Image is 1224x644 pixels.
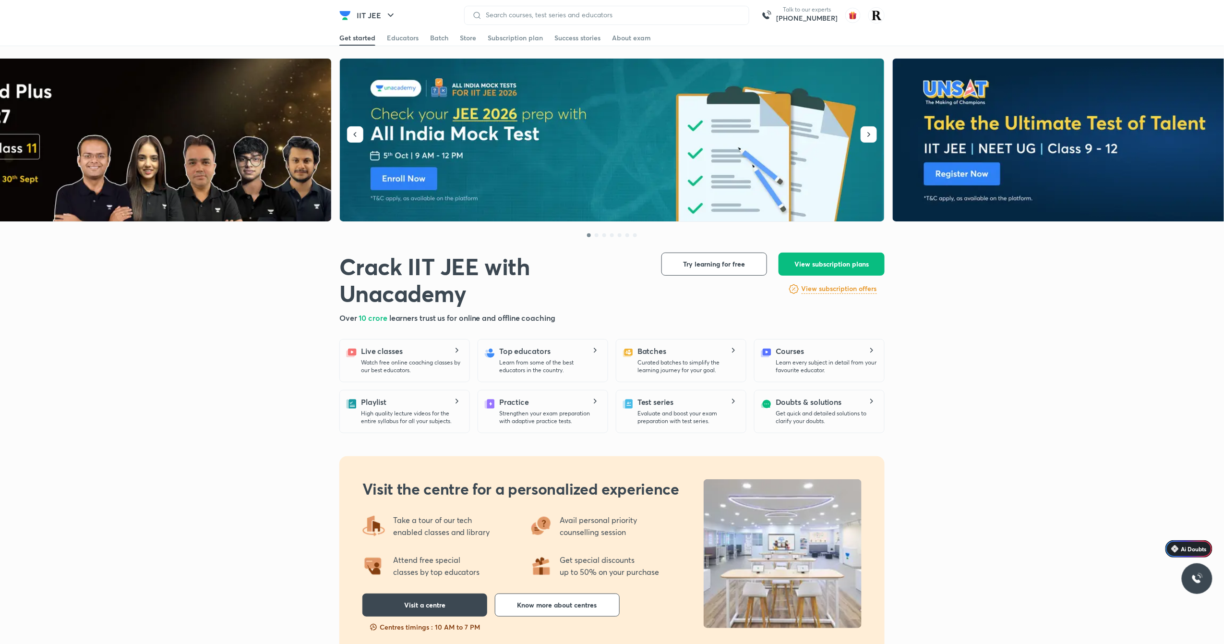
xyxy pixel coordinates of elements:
[393,514,490,538] p: Take a tour of our tech enabled classes and library
[1181,545,1207,553] span: Ai Doubts
[529,554,552,577] img: offering1.png
[637,359,738,374] p: Curated batches to simplify the learning journey for your goal.
[393,554,480,578] p: Attend free special classes by top educators
[661,253,767,276] button: Try learning for free
[362,479,679,498] h2: Visit the centre for a personalized experience
[637,396,673,408] h5: Test series
[460,33,476,43] div: Store
[794,259,869,269] span: View subscription plans
[684,259,745,269] span: Try learning for free
[802,284,877,294] h6: View subscription offers
[1165,540,1212,558] a: Ai Doubts
[704,479,862,628] img: uncentre_LP_b041622b0f.jpg
[499,396,529,408] h5: Practice
[387,33,419,43] div: Educators
[359,313,389,323] span: 10 crore
[361,359,462,374] p: Watch free online coaching classes by our best educators.
[776,396,842,408] h5: Doubts & solutions
[779,253,885,276] button: View subscription plans
[612,30,651,46] a: About exam
[499,359,600,374] p: Learn from some of the best educators in the country.
[369,622,378,632] img: slots-fillng-fast
[1191,573,1203,584] img: ttu
[554,33,600,43] div: Success stories
[776,410,876,425] p: Get quick and detailed solutions to clarify your doubts.
[776,6,838,13] p: Talk to our experts
[339,253,646,306] h1: Crack IIT JEE with Unacademy
[1171,545,1179,553] img: Icon
[430,33,448,43] div: Batch
[361,345,403,357] h5: Live classes
[802,283,877,295] a: View subscription offers
[757,6,776,25] img: call-us
[404,600,445,610] span: Visit a centre
[529,514,552,537] img: offering3.png
[362,594,487,617] button: Visit a centre
[845,8,861,23] img: avatar
[554,30,600,46] a: Success stories
[488,33,543,43] div: Subscription plan
[868,7,885,24] img: Rakhi Sharma
[637,410,738,425] p: Evaluate and boost your exam preparation with test series.
[361,396,386,408] h5: Playlist
[560,514,639,538] p: Avail personal priority counselling session
[460,30,476,46] a: Store
[776,345,804,357] h5: Courses
[339,313,359,323] span: Over
[612,33,651,43] div: About exam
[560,554,660,578] p: Get special discounts up to 50% on your purchase
[637,345,666,357] h5: Batches
[362,554,385,577] img: offering2.png
[495,594,620,617] button: Know more about centres
[380,622,480,632] p: Centres timings : 10 AM to 7 PM
[488,30,543,46] a: Subscription plan
[776,13,838,23] a: [PHONE_NUMBER]
[339,10,351,21] img: Company Logo
[499,345,551,357] h5: Top educators
[362,514,385,537] img: offering4.png
[482,11,741,19] input: Search courses, test series and educators
[389,313,555,323] span: learners trust us for online and offline coaching
[339,30,375,46] a: Get started
[499,410,600,425] p: Strengthen your exam preparation with adaptive practice tests.
[387,30,419,46] a: Educators
[776,359,876,374] p: Learn every subject in detail from your favourite educator.
[361,410,462,425] p: High quality lecture videos for the entire syllabus for all your subjects.
[430,30,448,46] a: Batch
[339,33,375,43] div: Get started
[517,600,597,610] span: Know more about centres
[351,6,402,25] button: IIT JEE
